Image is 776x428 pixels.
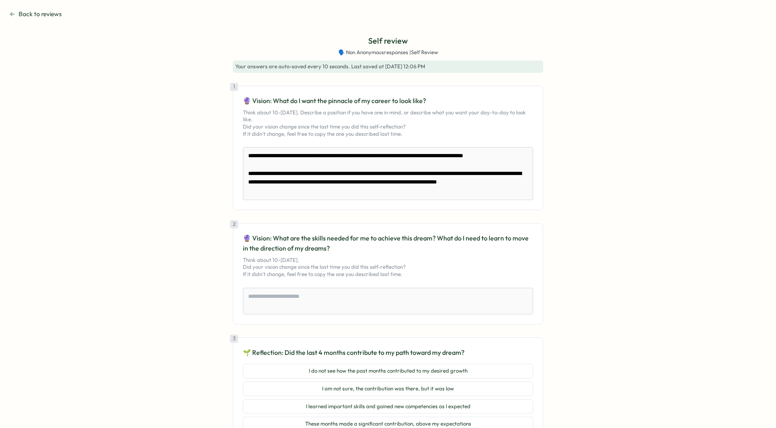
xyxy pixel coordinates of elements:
span: Your answers are auto-saved every 10 seconds [235,63,348,70]
p: Think about 10-[DATE]. Describe a position if you have one in mind, or describe what you want you... [243,109,533,137]
button: I do not see how the past months contributed to my desired growth [243,364,533,378]
button: I am not sure, the contribution was there, but it was low [243,382,533,396]
div: . Last saved at [DATE] 12:06 PM [233,61,543,73]
p: 🌱 Reflection: Did the last 4 months contribute to my path toward my dream? [243,348,533,358]
p: Think about 10-[DATE]. Did your vision change since the last time you did this self-reflection? I... [243,257,533,278]
span: 🗣️ Non Anonymous responses | Self Review [338,49,438,56]
div: 1 [230,83,238,91]
button: Back to reviews [10,10,62,19]
div: 3 [230,335,238,343]
p: Self review [368,35,408,47]
button: I learned important skills and gained new competencies as I expected [243,399,533,414]
p: 🔮 Vision: What are the skills needed for me to achieve this dream? What do I need to learn to mov... [243,233,533,253]
p: 🔮 Vision: What do I want the pinnacle of my career to look like? [243,96,533,106]
div: 2 [230,220,238,228]
span: Back to reviews [19,10,62,19]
